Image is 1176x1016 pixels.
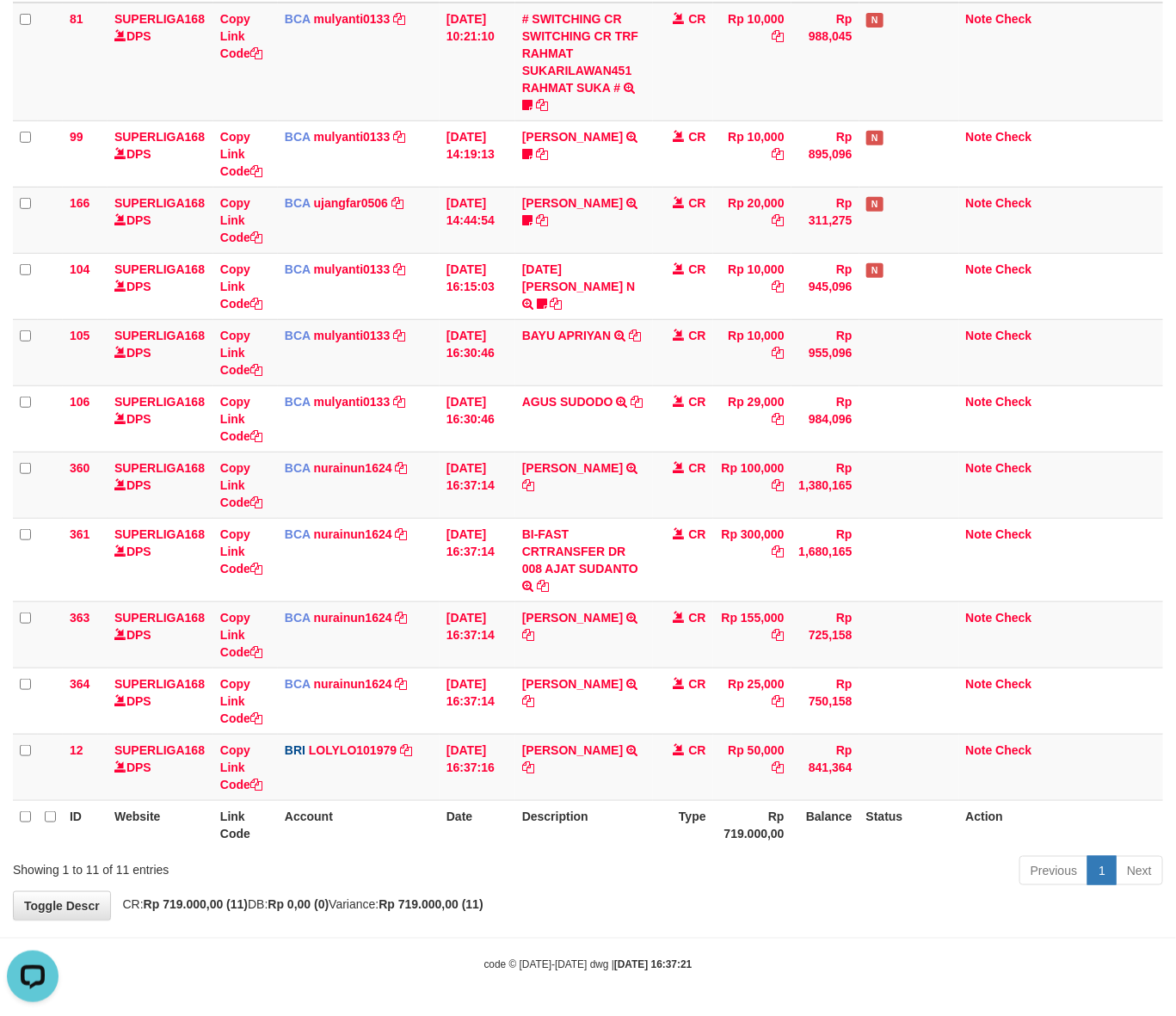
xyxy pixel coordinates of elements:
a: nurainun1624 [314,527,392,541]
a: Check [996,395,1032,409]
td: [DATE] 16:30:46 [440,385,515,452]
a: Copy Link Code [220,12,262,60]
td: Rp 10,000 [713,253,791,319]
th: Balance [791,800,859,849]
span: CR [689,329,706,342]
a: Copy Link Code [220,262,262,311]
a: Copy Link Code [220,611,262,659]
a: Copy mulyanti0133 to clipboard [393,262,405,276]
a: [PERSON_NAME] [522,196,623,210]
a: Copy nurainun1624 to clipboard [396,461,408,475]
a: Copy Rp 155,000 to clipboard [773,628,785,642]
a: Copy MUHAMMAD REZA to clipboard [536,147,548,161]
td: DPS [108,518,213,601]
a: Note [966,395,993,409]
td: Rp 895,096 [791,120,859,187]
td: Rp 10,000 [713,120,791,187]
span: Has Note [866,13,884,28]
span: Has Note [866,131,884,145]
a: Copy mulyanti0133 to clipboard [393,329,405,342]
span: CR: DB: Variance: [114,897,483,911]
a: [PERSON_NAME] [522,743,623,757]
a: Copy BAYU APRIYAN to clipboard [629,329,641,342]
a: Copy mulyanti0133 to clipboard [393,130,405,144]
td: Rp 50,000 [713,734,791,800]
td: Rp 10,000 [713,3,791,121]
span: 104 [70,262,89,276]
span: 12 [70,743,83,757]
a: SUPERLIGA168 [114,527,205,541]
span: Has Note [866,197,884,212]
td: Rp 841,364 [791,734,859,800]
td: [DATE] 16:30:46 [440,319,515,385]
a: [DATE] [PERSON_NAME] N [522,262,635,293]
a: Note [966,611,993,625]
strong: [DATE] 16:37:21 [614,959,692,971]
a: Copy Rp 10,000 to clipboard [773,346,785,360]
span: CR [689,527,706,541]
a: Copy Link Code [220,461,262,509]
span: CR [689,611,706,625]
a: Check [996,743,1032,757]
a: Note [966,329,993,342]
th: Action [959,800,1164,849]
a: Copy DIAH KURNIASARI to clipboard [522,478,534,492]
a: Copy # SWITCHING CR SWITCHING CR TRF RAHMAT SUKARILAWAN451 RAHMAT SUKA # to clipboard [536,98,548,112]
td: DPS [108,668,213,734]
a: Copy ujangfar0506 to clipboard [391,196,403,210]
span: CR [689,262,706,276]
a: SUPERLIGA168 [114,677,205,691]
th: Description [515,800,653,849]
th: Status [859,800,959,849]
a: mulyanti0133 [314,262,391,276]
th: Type [653,800,713,849]
a: Note [966,12,993,26]
a: Note [966,262,993,276]
th: Website [108,800,213,849]
a: Check [996,527,1032,541]
th: Account [278,800,440,849]
button: Open LiveChat chat widget [7,7,58,58]
span: 99 [70,130,83,144]
a: # SWITCHING CR SWITCHING CR TRF RAHMAT SUKARILAWAN451 RAHMAT SUKA # [522,12,638,95]
a: mulyanti0133 [314,329,391,342]
a: Note [966,130,993,144]
a: Copy nurainun1624 to clipboard [396,677,408,691]
td: Rp 100,000 [713,452,791,518]
a: Copy Rp 300,000 to clipboard [773,545,785,558]
td: [DATE] 16:15:03 [440,253,515,319]
a: Copy BI-FAST CRTRANSFER DR 008 AJAT SUDANTO to clipboard [537,579,549,593]
a: Note [966,196,993,210]
span: BCA [285,395,311,409]
a: Copy Link Code [220,395,262,443]
a: Copy Link Code [220,743,262,791]
span: CR [689,196,706,210]
a: SUPERLIGA168 [114,395,205,409]
td: Rp 1,680,165 [791,518,859,601]
span: CR [689,743,706,757]
a: Copy ZUL FIRMAN N to clipboard [551,297,563,311]
td: [DATE] 14:44:54 [440,187,515,253]
strong: Rp 0,00 (0) [268,897,329,911]
span: Has Note [866,263,884,278]
span: BRI [285,743,305,757]
td: DPS [108,452,213,518]
a: Copy Rp 100,000 to clipboard [773,478,785,492]
a: Copy AGUS SUDODO to clipboard [631,395,643,409]
td: DPS [108,734,213,800]
td: [DATE] 14:19:13 [440,120,515,187]
span: 361 [70,527,89,541]
a: SUPERLIGA168 [114,130,205,144]
td: DPS [108,120,213,187]
a: Note [966,461,993,475]
a: SUPERLIGA168 [114,611,205,625]
a: nurainun1624 [314,461,392,475]
td: Rp 984,096 [791,385,859,452]
td: Rp 20,000 [713,187,791,253]
a: Copy NOVEN ELING PRAYOG to clipboard [536,213,548,227]
a: ujangfar0506 [314,196,388,210]
td: [DATE] 10:21:10 [440,3,515,121]
small: code © [DATE]-[DATE] dwg | [484,959,693,971]
a: mulyanti0133 [314,130,391,144]
a: Check [996,677,1032,691]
